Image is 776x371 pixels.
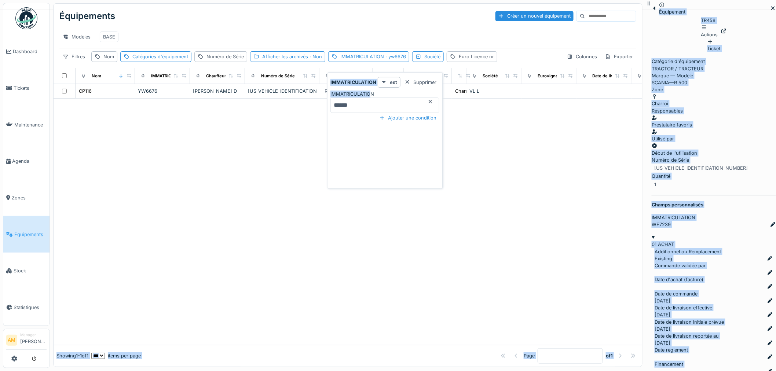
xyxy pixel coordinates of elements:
div: CP116 [79,88,92,95]
li: [PERSON_NAME] [20,332,47,348]
div: Société [424,53,440,60]
div: Début de l'utilisation [652,143,776,157]
div: Manager [20,332,47,338]
div: Ajouter une condition [376,113,439,123]
div: BASE [103,33,115,40]
div: Ticket [707,38,721,52]
div: Prestataire favoris [652,121,776,128]
div: [DATE] [655,311,670,318]
div: Zone [652,86,776,93]
div: Catégorie d'équipement [652,58,776,65]
div: Nom [92,73,101,79]
div: Charroi [652,100,668,107]
div: IMMATRICULATION [652,214,776,221]
summary: 01 ACHAT [652,234,776,248]
span: Équipements [14,231,47,238]
div: Afficher les archivés [262,53,322,60]
div: Filtres [59,51,88,62]
div: Date d'achat (facture) [655,276,773,283]
div: Équipements [59,7,115,26]
div: Catégories d'équipement [132,53,188,60]
div: TRACTOR / TRACTEUR [652,58,776,72]
img: Badge_color-CXgf-gQk.svg [15,7,37,29]
div: Date règlement [655,346,773,353]
div: Modèles [59,32,94,42]
div: Société [483,73,498,79]
strong: IMMATRICULATION [330,79,376,86]
div: Eurovignette valide jusque [538,73,592,79]
div: Numéro de Série [652,157,776,164]
div: Showing 1 - 1 of 1 [56,352,88,359]
div: Quantité [652,173,776,180]
div: [US_VEHICLE_IDENTIFICATION_NUMBER] [248,88,316,95]
label: IMMATRICULATION [330,91,374,98]
div: [PERSON_NAME] D [193,88,242,95]
div: 01 ACHAT [652,241,776,248]
strong: of 1 [606,352,613,359]
div: Supprimer [402,77,439,87]
div: Numéro de Série [261,73,295,79]
div: IMMATRICULATION [340,53,406,60]
div: Exporter [602,51,636,62]
div: Charroi [455,88,472,95]
span: Zones [12,194,47,201]
div: Existing [655,255,672,262]
div: Numéro de Série [206,53,244,60]
div: Additionnel ou Remplacement [655,248,773,255]
span: Maintenance [14,121,47,128]
div: Euro Licence nr [459,53,494,60]
div: RIGID BODY/ PORTEUR / CAMION [325,88,401,95]
div: Marque — Modèle [652,72,776,79]
div: Responsables [652,107,776,114]
div: Date de livraison reportée au [655,333,773,339]
div: Date de livraison effective [593,73,645,79]
span: : Non [308,54,322,59]
div: Financement [655,361,773,368]
div: SCANIA — R 500 [652,72,776,86]
div: Utilisé par [652,135,776,142]
span: Tickets [14,85,47,92]
div: Équipement [659,8,685,15]
div: [DATE] [655,326,670,333]
div: [DATE] [655,339,670,346]
div: TR458 [701,17,727,38]
strong: est [390,79,397,86]
div: Commande validée par [655,262,773,269]
div: Date de commande [655,290,773,297]
div: items per page [91,352,141,359]
div: [US_VEHICLE_IDENTIFICATION_NUMBER] [654,165,748,172]
div: WE7239 [652,221,671,228]
div: Créer un nouvel équipement [495,11,574,21]
span: Stock [14,267,47,274]
strong: Champs personnalisés [652,201,703,208]
div: Colonnes [564,51,600,62]
div: [DATE] [655,297,670,304]
span: Statistiques [14,304,47,311]
div: Chauffeur principal [206,73,244,79]
span: Agenda [12,158,47,165]
div: Date de livraison effective [655,304,773,311]
div: YW6676 [138,88,187,95]
li: AM [6,335,17,346]
div: IMMATRICULATION [151,73,189,79]
span: Dashboard [13,48,47,55]
div: 1 [654,181,656,188]
div: Date de livraison initiale prévue [655,319,773,326]
div: VL L [469,88,519,95]
div: Page [524,352,535,359]
div: Nom [103,53,114,60]
div: Actions [701,24,718,38]
span: : yw6676 [384,54,406,59]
